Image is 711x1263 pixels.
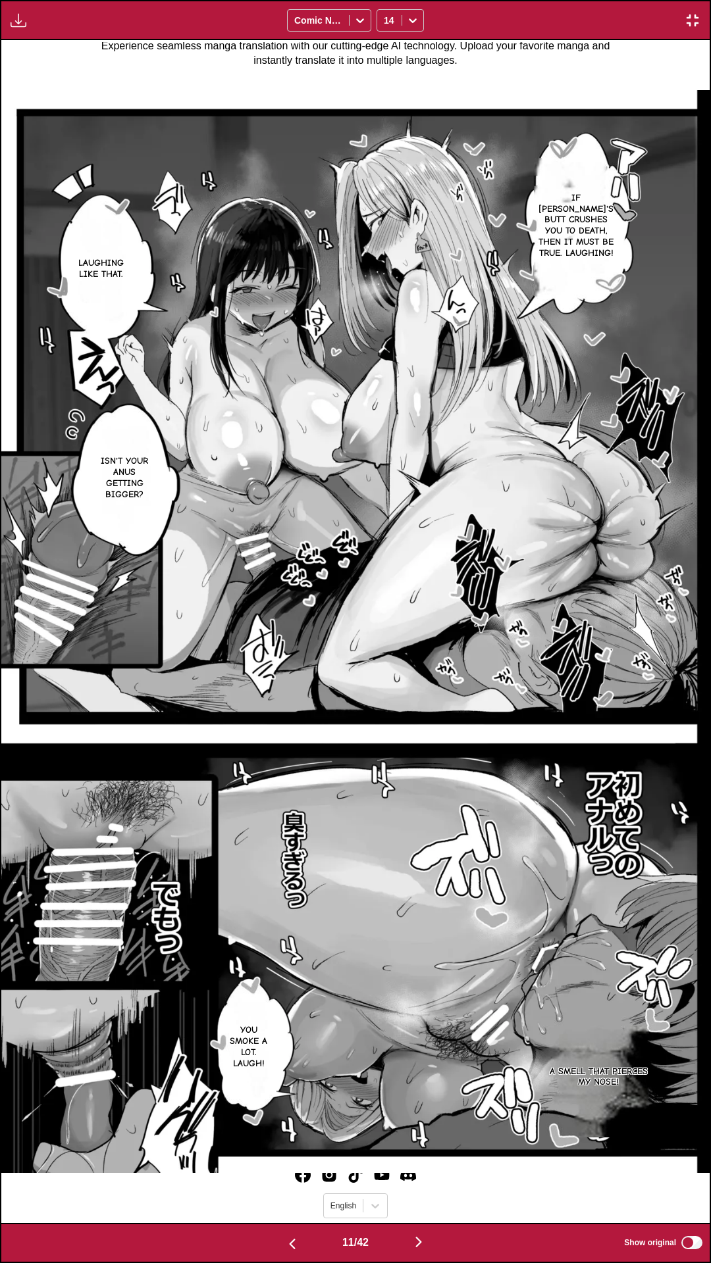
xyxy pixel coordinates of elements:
[1,90,710,1173] img: Manga Panel
[541,1064,656,1091] p: A smell that pierces my nose!
[411,1234,427,1250] img: Next page
[93,453,156,503] p: Isn't your anus getting bigger?
[342,1237,369,1249] span: 11 / 42
[681,1236,702,1249] input: Show original
[534,190,619,262] p: If [PERSON_NAME]'s butt crushes you to death, then it must be true. Laughing!
[624,1238,676,1247] span: Show original
[69,255,133,283] p: Laughing like that.
[11,12,26,28] img: Download translated images
[284,1236,300,1252] img: Previous page
[225,1022,273,1072] p: You smoke a lot. Laugh!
